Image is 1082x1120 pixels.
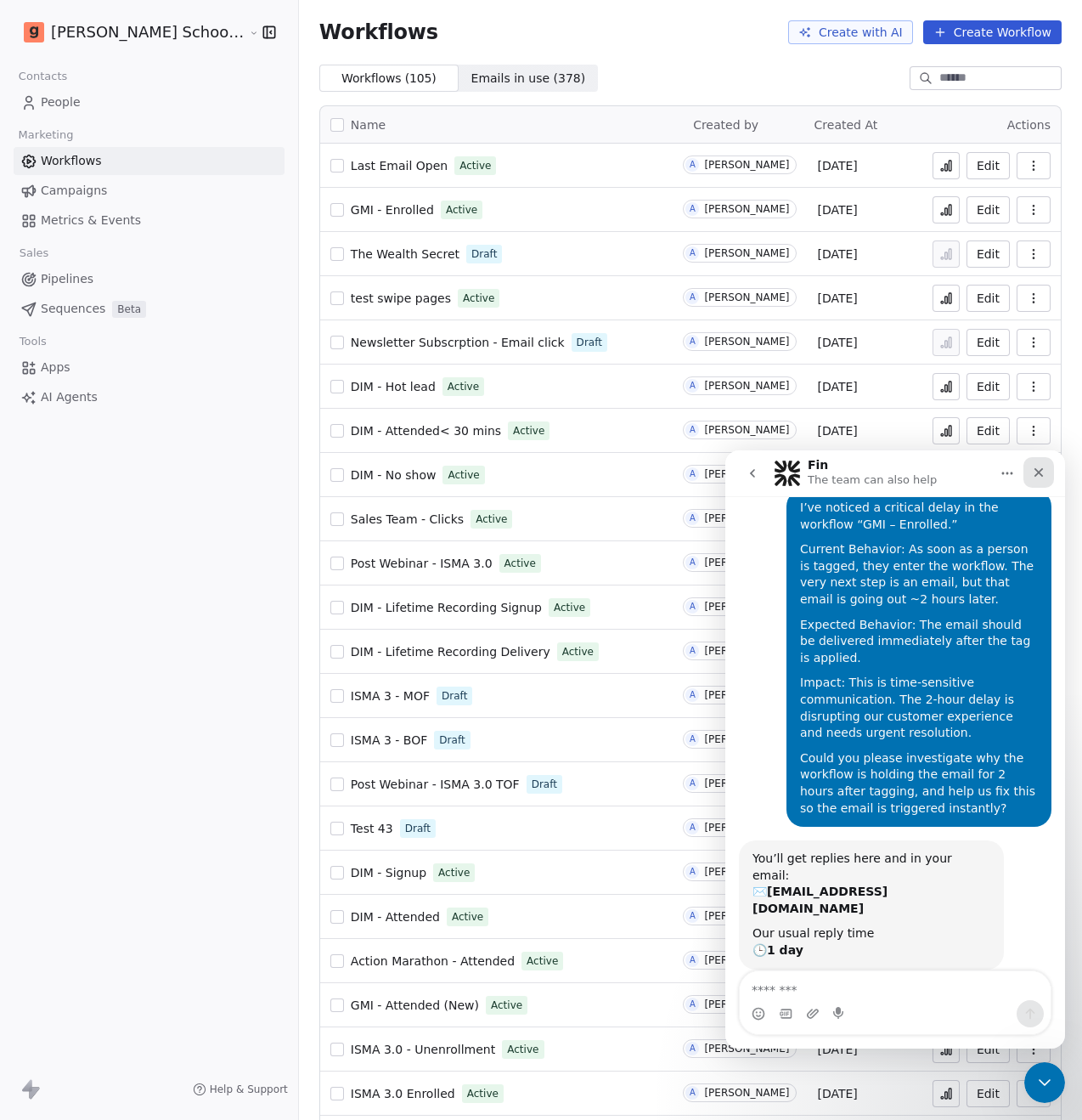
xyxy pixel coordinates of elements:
a: Apps [14,354,285,382]
span: DIM - Lifetime Recording Delivery [351,645,550,659]
div: [PERSON_NAME] [704,998,789,1010]
div: [PERSON_NAME] [704,512,789,524]
span: Draft [532,777,557,792]
span: Draft [471,246,497,262]
span: DIM - Attended< 30 mins [351,424,501,438]
span: Name [351,116,386,134]
span: Created by [693,118,758,132]
span: Active [448,467,479,483]
span: Active [438,865,470,880]
button: Edit [966,417,1010,444]
span: Action Marathon - Attended [351,954,515,968]
button: Edit [966,240,1010,268]
span: Created At [814,118,878,132]
span: Beta [112,301,146,318]
div: [PERSON_NAME] [704,866,789,878]
a: People [14,88,285,116]
span: [DATE] [817,157,857,174]
span: [DATE] [817,1085,857,1102]
div: [PERSON_NAME] [704,159,789,171]
span: Active [463,291,494,306]
div: [PERSON_NAME] [704,822,789,834]
span: Active [491,998,522,1013]
span: Pipelines [41,270,93,288]
div: [PERSON_NAME] [704,291,789,303]
div: [PERSON_NAME] [704,778,789,789]
span: Contacts [11,64,75,89]
div: [PERSON_NAME] [704,1087,789,1099]
div: A [690,865,696,879]
button: Edit [966,1080,1010,1107]
a: The Wealth Secret [351,246,459,263]
span: Active [513,423,544,438]
div: A [690,644,696,658]
iframe: To enrich screen reader interactions, please activate Accessibility in Grammarly extension settings [725,450,1065,1049]
a: Pipelines [14,265,285,293]
a: DIM - Attended [351,908,440,925]
span: Active [448,379,479,394]
div: A [690,998,696,1011]
div: A [690,246,696,260]
span: Sales Team - Clicks [351,512,464,526]
div: [PERSON_NAME] [704,601,789,613]
span: Active [504,556,536,571]
span: Test 43 [351,822,393,835]
div: A [690,600,696,614]
span: Sequences [41,300,105,318]
span: Workflows [41,152,102,170]
div: [PERSON_NAME] [704,910,789,922]
span: Apps [41,359,70,376]
span: ISMA 3.0 Enrolled [351,1087,455,1100]
span: Active [507,1042,538,1057]
div: A [690,512,696,525]
div: [PERSON_NAME] [704,203,789,215]
button: Edit [966,285,1010,312]
span: GMI - Enrolled [351,203,434,217]
a: ISMA 3.0 Enrolled [351,1085,455,1102]
span: Post Webinar - ISMA 3.0 [351,557,493,570]
a: AI Agents [14,383,285,411]
span: Tools [12,329,54,354]
div: [PERSON_NAME] [704,424,789,436]
span: Campaigns [41,182,107,200]
span: Active [562,644,594,659]
a: Edit [966,329,1010,356]
a: DIM - Hot lead [351,378,436,395]
iframe: Intercom live chat [1024,1062,1065,1103]
div: A [690,821,696,834]
span: Active [459,158,491,173]
div: [PERSON_NAME] [704,557,789,568]
a: Test 43 [351,820,393,837]
span: DIM - Signup [351,866,426,880]
a: test swipe pages [351,290,451,307]
span: Draft [577,335,602,350]
a: Help & Support [193,1083,288,1096]
span: Newsletter Subscrption - Email click [351,336,565,349]
span: [DATE] [817,334,857,351]
a: Metrics & Events [14,206,285,235]
span: ISMA 3.0 - Unenrollment [351,1043,495,1056]
span: The Wealth Secret [351,247,459,261]
button: Edit [966,152,1010,179]
div: A [690,202,696,216]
